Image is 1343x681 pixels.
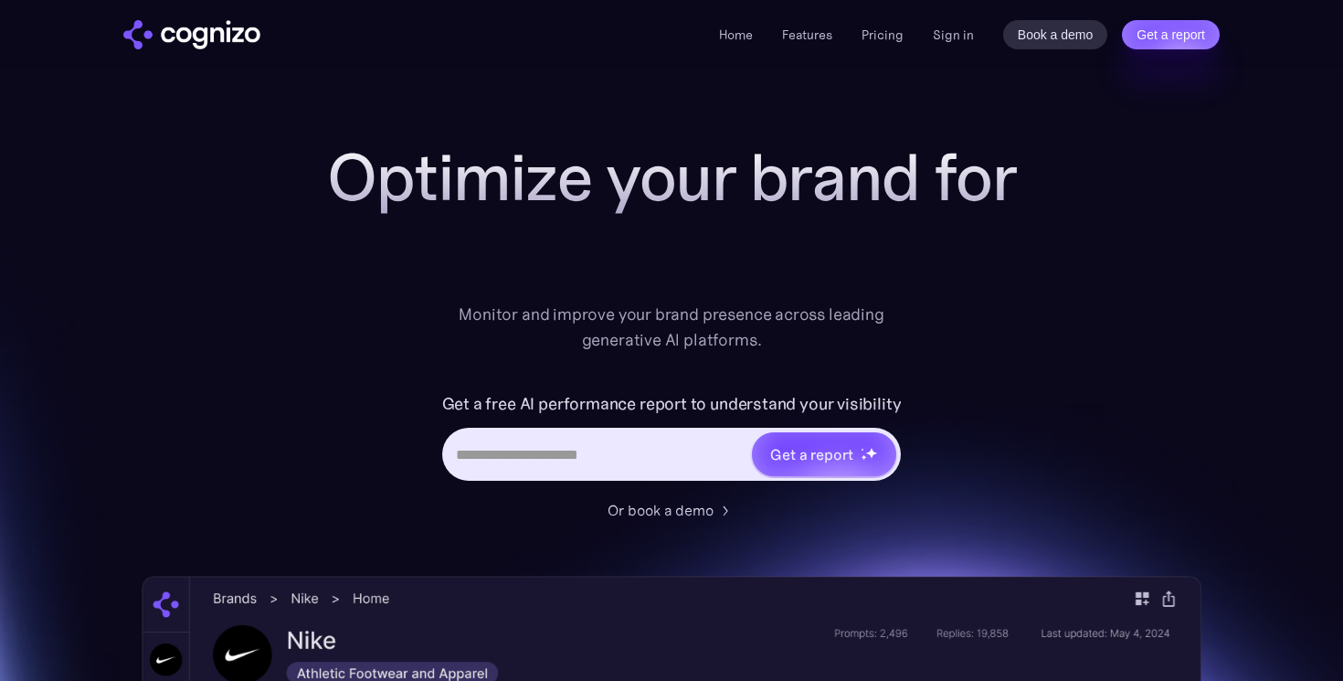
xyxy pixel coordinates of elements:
[442,389,902,490] form: Hero URL Input Form
[1122,20,1220,49] a: Get a report
[862,27,904,43] a: Pricing
[782,27,832,43] a: Features
[861,448,863,451] img: star
[123,20,260,49] a: home
[861,454,867,461] img: star
[770,443,852,465] div: Get a report
[865,447,877,459] img: star
[447,302,896,353] div: Monitor and improve your brand presence across leading generative AI platforms.
[123,20,260,49] img: cognizo logo
[608,499,714,521] div: Or book a demo
[719,27,753,43] a: Home
[1003,20,1108,49] a: Book a demo
[933,24,974,46] a: Sign in
[442,389,902,419] label: Get a free AI performance report to understand your visibility
[306,141,1037,214] h1: Optimize your brand for
[750,431,898,478] a: Get a reportstarstarstar
[608,499,735,521] a: Or book a demo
